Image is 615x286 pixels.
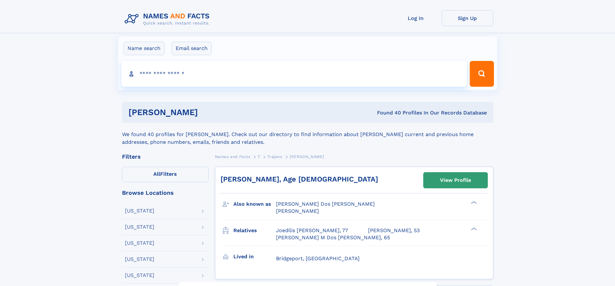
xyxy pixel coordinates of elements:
a: Log In [390,10,442,26]
h1: [PERSON_NAME] [128,108,288,116]
div: ❯ [469,201,477,205]
div: Found 40 Profiles In Our Records Database [287,109,487,116]
span: Trajano [267,154,282,159]
div: We found 40 profiles for [PERSON_NAME]. Check out our directory to find information about [PERSON... [122,123,493,146]
span: [PERSON_NAME] [290,154,324,159]
h3: Lived in [233,251,276,262]
a: Joedilis [PERSON_NAME], 77 [276,227,348,234]
span: [PERSON_NAME] [276,208,319,214]
label: Name search [123,42,165,55]
img: Logo Names and Facts [122,10,215,28]
a: Sign Up [442,10,493,26]
div: [US_STATE] [125,257,154,262]
div: [US_STATE] [125,241,154,246]
div: [US_STATE] [125,273,154,278]
button: Search Button [470,61,494,87]
div: View Profile [440,173,471,188]
a: Names and Facts [215,153,251,161]
span: [PERSON_NAME] Dos [PERSON_NAME] [276,201,375,207]
div: [US_STATE] [125,224,154,230]
a: [PERSON_NAME] M Dos [PERSON_NAME], 65 [276,234,390,241]
label: Filters [122,167,209,182]
span: All [153,171,160,177]
div: [US_STATE] [125,208,154,213]
span: T [258,154,260,159]
h3: Relatives [233,225,276,236]
a: Trajano [267,153,282,161]
a: T [258,153,260,161]
div: Filters [122,154,209,160]
label: Email search [171,42,212,55]
div: Browse Locations [122,190,209,196]
input: search input [121,61,467,87]
a: [PERSON_NAME], Age [DEMOGRAPHIC_DATA] [220,175,378,183]
span: Bridgeport, [GEOGRAPHIC_DATA] [276,255,360,261]
h3: Also known as [233,199,276,210]
div: ❯ [469,227,477,231]
a: View Profile [424,173,487,188]
a: [PERSON_NAME], 53 [368,227,420,234]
